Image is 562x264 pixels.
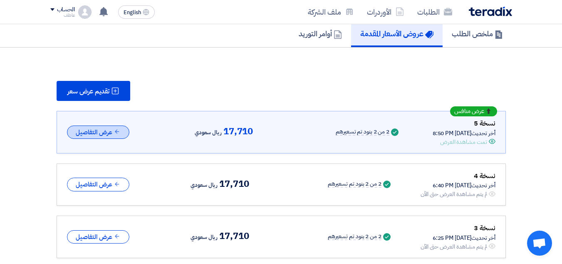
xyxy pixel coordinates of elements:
div: نسخة 3 [421,223,495,234]
div: تمت مشاهدة العرض [440,138,487,146]
span: تقديم عرض سعر [67,88,109,95]
div: عاطف [50,13,75,18]
div: لم يتم مشاهدة العرض حتى الآن [421,190,487,199]
span: عرض منافس [454,108,484,114]
a: الأوردرات [360,2,411,22]
span: 17,710 [223,126,253,136]
a: ملف الشركة [301,2,360,22]
button: تقديم عرض سعر [57,81,130,101]
div: أخر تحديث [DATE] 6:40 PM [421,181,495,190]
a: أوامر التوريد [290,20,351,47]
h5: ملخص الطلب [452,29,503,38]
button: عرض التفاصيل [67,126,129,139]
span: 17,710 [219,231,249,241]
div: أخر تحديث [DATE] 8:50 PM [433,129,495,138]
span: English [124,10,141,15]
button: عرض التفاصيل [67,178,129,191]
a: Open chat [527,231,552,256]
span: ريال سعودي [191,180,218,190]
a: ملخص الطلب [443,20,512,47]
button: English [118,5,155,19]
div: نسخة 5 [433,118,495,129]
h5: أوامر التوريد [299,29,342,38]
a: عروض الأسعار المقدمة [351,20,443,47]
div: الحساب [57,6,75,13]
div: 2 من 2 بنود تم تسعيرهم [328,181,381,188]
span: ريال سعودي [195,128,222,138]
img: profile_test.png [78,5,92,19]
span: ريال سعودي [191,232,218,242]
div: لم يتم مشاهدة العرض حتى الآن [421,242,487,251]
div: نسخة 4 [421,171,495,181]
button: عرض التفاصيل [67,230,129,244]
div: 2 من 2 بنود تم تسعيرهم [328,234,381,240]
h5: عروض الأسعار المقدمة [360,29,433,38]
a: الطلبات [411,2,459,22]
div: 2 من 2 بنود تم تسعيرهم [336,129,389,136]
img: Teradix logo [469,7,512,16]
span: 17,710 [219,179,249,189]
div: أخر تحديث [DATE] 6:25 PM [421,234,495,242]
